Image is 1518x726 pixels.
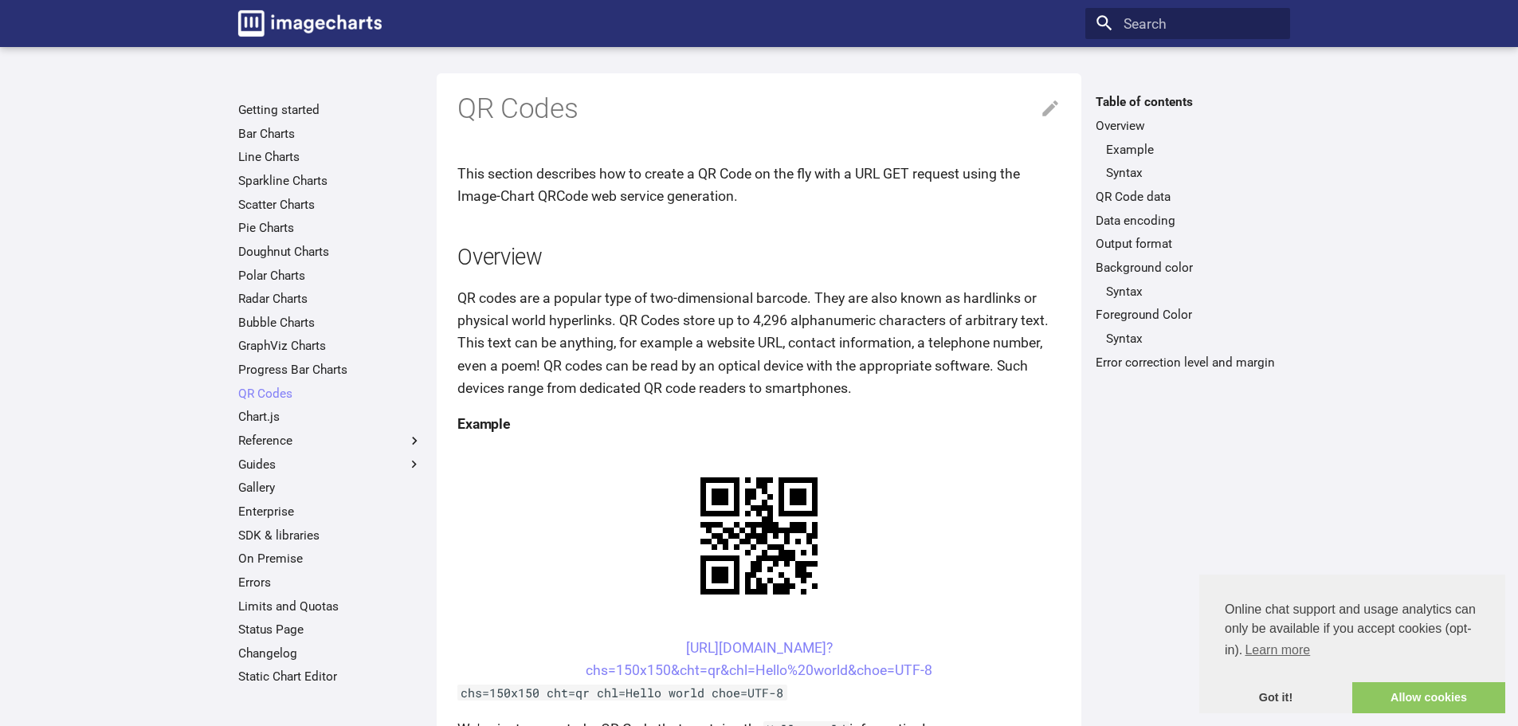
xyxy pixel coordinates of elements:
a: GraphViz Charts [238,338,422,354]
code: chs=150x150 cht=qr chl=Hello world choe=UTF-8 [457,685,787,700]
a: Polar Charts [238,268,422,284]
input: Search [1085,8,1290,40]
a: Image-Charts documentation [231,3,389,43]
a: Data encoding [1096,213,1280,229]
a: Chart.js [238,409,422,425]
a: Syntax [1106,284,1280,300]
label: Reference [238,433,422,449]
a: Bubble Charts [238,315,422,331]
a: SDK & libraries [238,528,422,544]
p: This section describes how to create a QR Code on the fly with a URL GET request using the Image-... [457,163,1061,207]
p: QR codes are a popular type of two-dimensional barcode. They are also known as hardlinks or physi... [457,287,1061,399]
a: Progress Bar Charts [238,362,422,378]
a: Limits and Quotas [238,598,422,614]
a: Scatter Charts [238,197,422,213]
a: Static Chart Editor [238,669,422,685]
a: Errors [238,575,422,591]
a: Error correction level and margin [1096,355,1280,371]
h4: Example [457,413,1061,435]
a: QR Codes [238,386,422,402]
div: cookieconsent [1199,575,1505,713]
a: On Premise [238,551,422,567]
nav: Background color [1096,284,1280,300]
a: Example [1106,142,1280,158]
a: Syntax [1106,165,1280,181]
nav: Overview [1096,142,1280,182]
a: Radar Charts [238,291,422,307]
label: Table of contents [1085,94,1290,110]
a: Status Page [238,622,422,638]
span: Online chat support and usage analytics can only be available if you accept cookies (opt-in). [1225,600,1480,662]
a: Line Charts [238,149,422,165]
a: Doughnut Charts [238,244,422,260]
a: Overview [1096,118,1280,134]
a: Changelog [238,646,422,661]
a: allow cookies [1352,682,1505,714]
a: Output format [1096,236,1280,252]
a: learn more about cookies [1242,638,1312,662]
h1: QR Codes [457,91,1061,128]
a: QR Code data [1096,189,1280,205]
a: Bar Charts [238,126,422,142]
a: [URL][DOMAIN_NAME]?chs=150x150&cht=qr&chl=Hello%20world&choe=UTF-8 [586,640,932,678]
a: Background color [1096,260,1280,276]
a: Foreground Color [1096,307,1280,323]
nav: Table of contents [1085,94,1290,370]
label: Guides [238,457,422,473]
nav: Foreground Color [1096,331,1280,347]
img: chart [673,449,845,622]
a: Pie Charts [238,220,422,236]
a: Syntax [1106,331,1280,347]
a: Enterprise [238,504,422,520]
a: dismiss cookie message [1199,682,1352,714]
a: Sparkline Charts [238,173,422,189]
a: Getting started [238,102,422,118]
h2: Overview [457,242,1061,273]
a: Gallery [238,480,422,496]
img: logo [238,10,382,37]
